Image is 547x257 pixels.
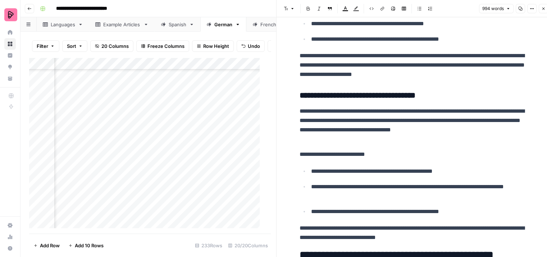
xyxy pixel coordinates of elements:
[29,240,64,251] button: Add Row
[37,17,89,32] a: Languages
[4,220,16,231] a: Settings
[4,38,16,50] a: Browse
[32,40,59,52] button: Filter
[214,21,232,28] div: German
[103,21,141,28] div: Example Articles
[192,240,225,251] div: 233 Rows
[4,73,16,84] a: Your Data
[479,4,514,13] button: 994 words
[248,42,260,50] span: Undo
[192,40,234,52] button: Row Height
[67,42,76,50] span: Sort
[89,17,155,32] a: Example Articles
[169,21,186,28] div: Spanish
[225,240,271,251] div: 20/20 Columns
[260,21,277,28] div: French
[203,42,229,50] span: Row Height
[4,8,17,21] img: Preply Logo
[75,242,104,249] span: Add 10 Rows
[147,42,184,50] span: Freeze Columns
[155,17,200,32] a: Spanish
[4,61,16,73] a: Opportunities
[90,40,133,52] button: 20 Columns
[64,240,108,251] button: Add 10 Rows
[4,50,16,61] a: Insights
[51,21,75,28] div: Languages
[101,42,129,50] span: 20 Columns
[237,40,265,52] button: Undo
[246,17,291,32] a: French
[4,243,16,254] button: Help + Support
[4,231,16,243] a: Usage
[482,5,504,12] span: 994 words
[40,242,60,249] span: Add Row
[62,40,87,52] button: Sort
[200,17,246,32] a: German
[37,42,48,50] span: Filter
[136,40,189,52] button: Freeze Columns
[4,6,16,24] button: Workspace: Preply
[4,27,16,38] a: Home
